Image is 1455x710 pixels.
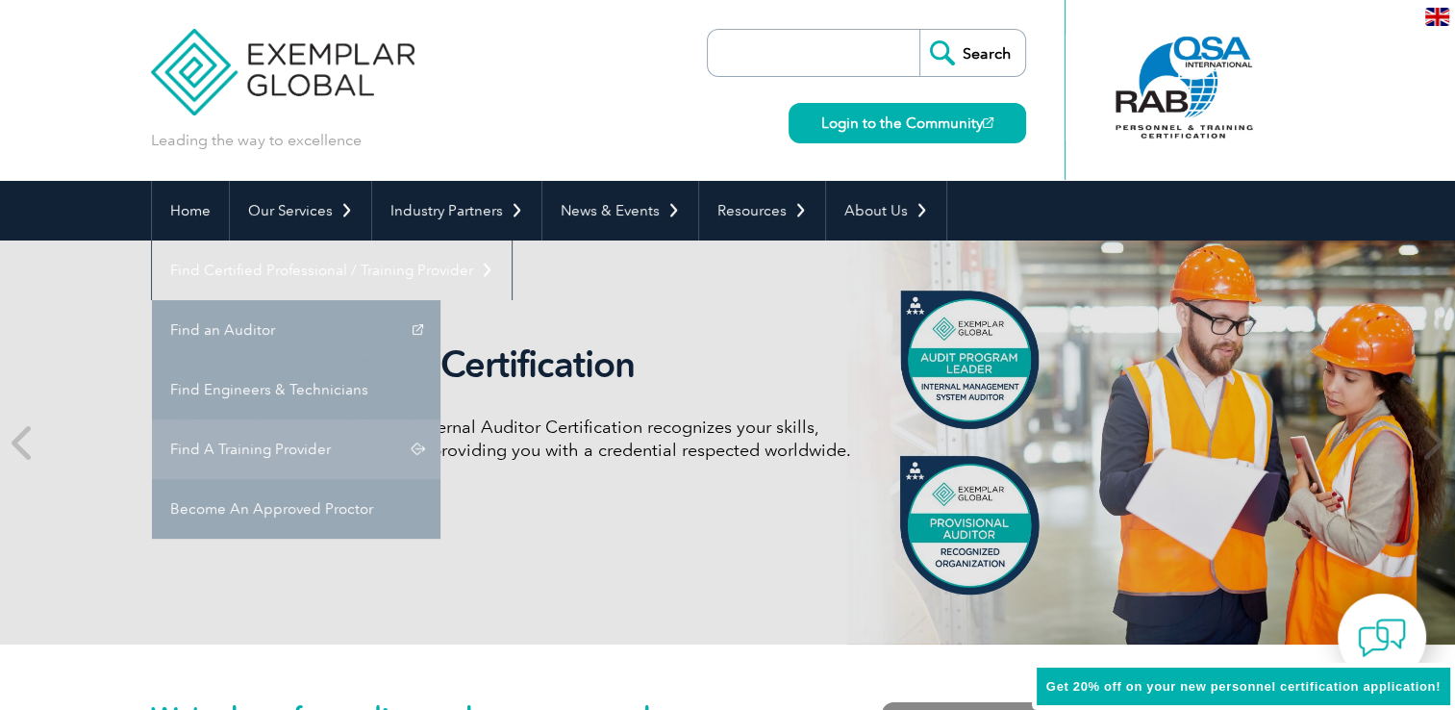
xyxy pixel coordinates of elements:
[152,360,440,419] a: Find Engineers & Technicians
[826,181,946,241] a: About Us
[152,419,440,479] a: Find A Training Provider
[699,181,825,241] a: Resources
[152,479,440,539] a: Become An Approved Proctor
[180,416,901,462] p: Discover how our redesigned Internal Auditor Certification recognizes your skills, achievements, ...
[151,130,362,151] p: Leading the way to excellence
[152,241,512,300] a: Find Certified Professional / Training Provider
[180,342,901,387] h2: Internal Auditor Certification
[789,103,1026,143] a: Login to the Community
[983,117,993,128] img: open_square.png
[1425,8,1449,26] img: en
[542,181,698,241] a: News & Events
[919,30,1025,76] input: Search
[152,181,229,241] a: Home
[1358,614,1406,662] img: contact-chat.png
[372,181,541,241] a: Industry Partners
[230,181,371,241] a: Our Services
[1046,679,1441,694] span: Get 20% off on your new personnel certification application!
[152,300,440,360] a: Find an Auditor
